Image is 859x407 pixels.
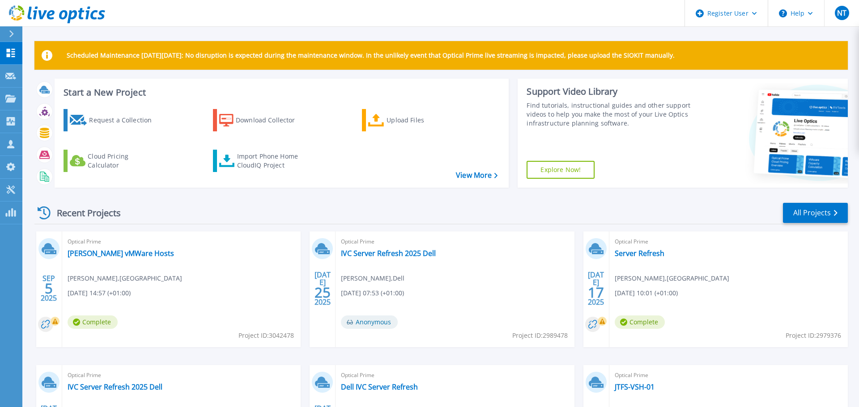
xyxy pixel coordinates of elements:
div: Upload Files [387,111,458,129]
a: Request a Collection [64,109,163,131]
div: Request a Collection [89,111,161,129]
a: Server Refresh [615,249,664,258]
div: Support Video Library [527,86,695,97]
h3: Start a New Project [64,88,498,97]
div: SEP 2025 [40,272,57,305]
span: 17 [588,289,604,296]
span: [DATE] 10:01 (+01:00) [615,288,678,298]
span: [PERSON_NAME] , Dell [341,273,404,283]
span: [DATE] 14:57 (+01:00) [68,288,131,298]
span: Optical Prime [615,370,842,380]
span: Complete [615,315,665,329]
a: [PERSON_NAME] vMWare Hosts [68,249,174,258]
div: [DATE] 2025 [587,272,604,305]
span: Optical Prime [68,370,295,380]
span: Optical Prime [341,370,569,380]
span: [PERSON_NAME] , [GEOGRAPHIC_DATA] [68,273,182,283]
a: Upload Files [362,109,462,131]
span: Anonymous [341,315,398,329]
span: 5 [45,285,53,292]
span: Project ID: 2979376 [786,331,841,340]
span: Optical Prime [68,237,295,247]
span: Complete [68,315,118,329]
span: [PERSON_NAME] , [GEOGRAPHIC_DATA] [615,273,729,283]
a: Explore Now! [527,161,595,179]
div: [DATE] 2025 [314,272,331,305]
div: Import Phone Home CloudIQ Project [237,152,307,170]
a: IVC Server Refresh 2025 Dell [68,382,162,391]
span: Optical Prime [341,237,569,247]
span: [DATE] 07:53 (+01:00) [341,288,404,298]
a: View More [456,171,498,180]
div: Find tutorials, instructional guides and other support videos to help you make the most of your L... [527,101,695,128]
div: Download Collector [236,111,307,129]
span: Project ID: 3042478 [238,331,294,340]
span: Optical Prime [615,237,842,247]
div: Recent Projects [34,202,133,224]
p: Scheduled Maintenance [DATE][DATE]: No disruption is expected during the maintenance window. In t... [67,52,675,59]
a: All Projects [783,203,848,223]
a: IVC Server Refresh 2025 Dell [341,249,436,258]
div: Cloud Pricing Calculator [88,152,159,170]
span: Project ID: 2989478 [512,331,568,340]
span: 25 [315,289,331,296]
a: JTFS-VSH-01 [615,382,655,391]
a: Cloud Pricing Calculator [64,150,163,172]
a: Download Collector [213,109,313,131]
span: NT [837,9,846,17]
a: Dell IVC Server Refresh [341,382,418,391]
